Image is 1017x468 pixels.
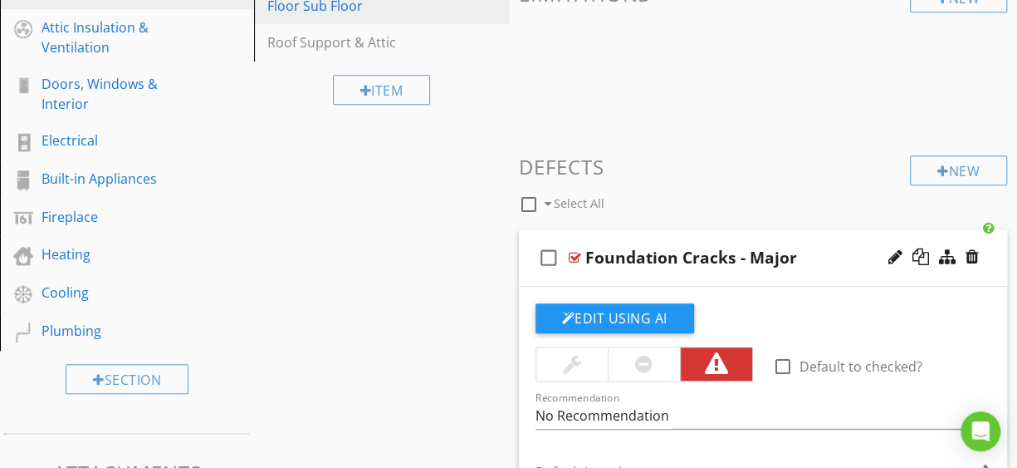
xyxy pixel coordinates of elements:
div: Built-in Appliances [42,169,175,189]
label: Default to checked? [799,358,922,375]
div: Roof Support & Attic [267,32,438,52]
div: No Recommendation [535,408,669,423]
div: Cooling [42,283,175,303]
i: check_box_outline_blank [535,238,562,278]
div: Item [333,75,431,105]
button: Edit Using AI [535,303,694,333]
div: Section [66,364,188,394]
div: Open Intercom Messenger [961,411,1000,451]
div: Doors, Windows & Interior [42,74,175,114]
i: arrow_drop_down [971,405,990,425]
div: New [910,155,1007,185]
div: Electrical [42,131,175,150]
div: Plumbing [42,321,175,341]
div: Attic Insulation & Ventilation [42,17,175,57]
div: Foundation Cracks - Major [585,248,797,268]
div: Fireplace [42,207,175,227]
div: Heating [42,244,175,264]
span: Select All [554,195,604,211]
h3: Defects [519,155,1008,178]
